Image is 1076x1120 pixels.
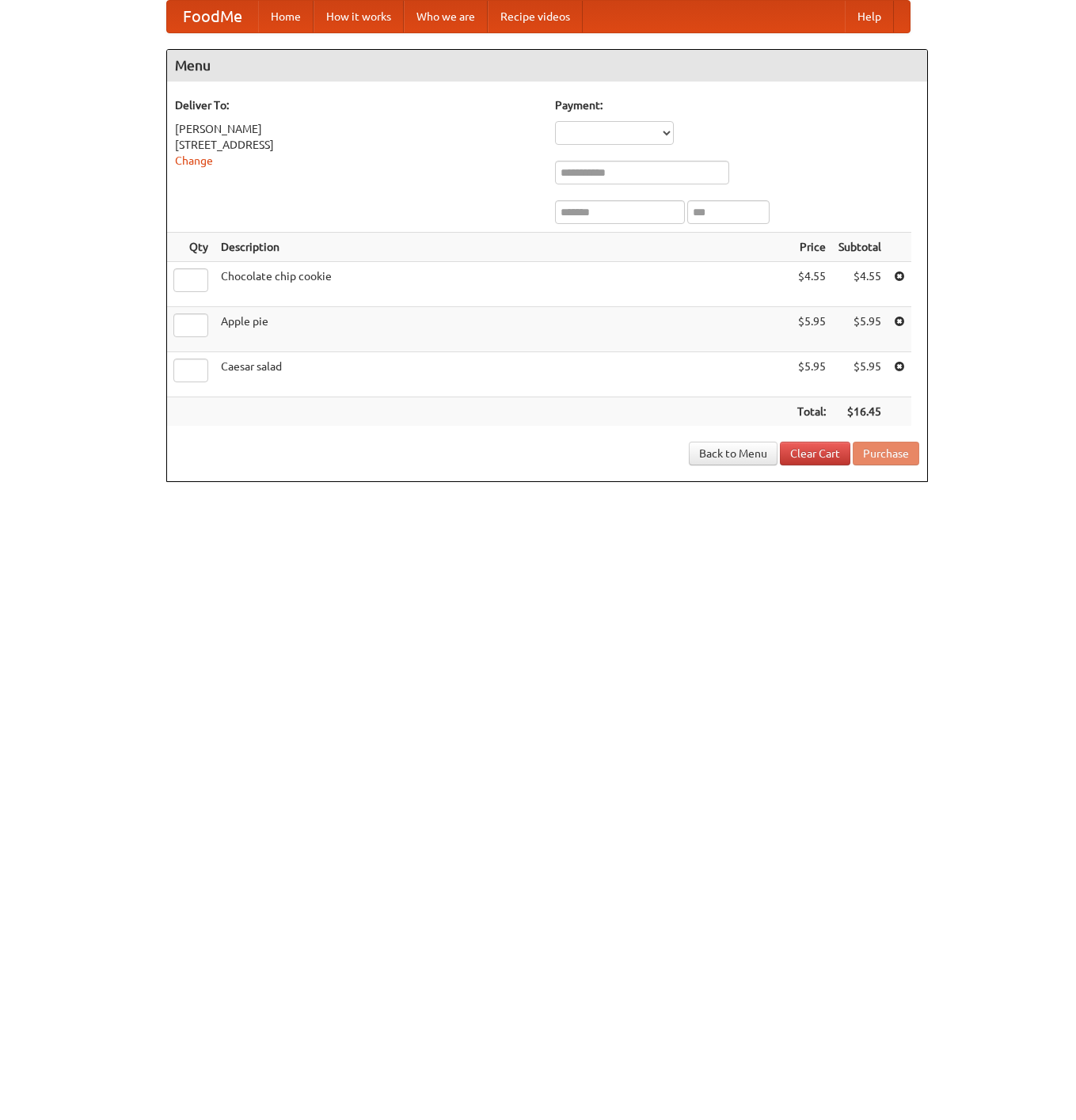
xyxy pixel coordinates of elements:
[488,1,583,32] a: Recipe videos
[780,442,850,465] a: Clear Cart
[689,442,778,465] a: Back to Menu
[555,97,919,113] h5: Payment:
[167,1,258,32] a: FoodMe
[175,137,539,153] div: [STREET_ADDRESS]
[175,121,539,137] div: [PERSON_NAME]
[791,397,832,427] th: Total:
[791,233,832,262] th: Price
[314,1,404,32] a: How it works
[832,397,888,427] th: $16.45
[175,97,539,113] h5: Deliver To:
[404,1,488,32] a: Who we are
[832,233,888,262] th: Subtotal
[215,352,791,397] td: Caesar salad
[215,262,791,307] td: Chocolate chip cookie
[832,352,888,397] td: $5.95
[791,307,832,352] td: $5.95
[258,1,314,32] a: Home
[791,352,832,397] td: $5.95
[791,262,832,307] td: $4.55
[832,262,888,307] td: $4.55
[845,1,894,32] a: Help
[215,233,791,262] th: Description
[853,442,919,465] button: Purchase
[167,50,927,82] h4: Menu
[832,307,888,352] td: $5.95
[215,307,791,352] td: Apple pie
[175,154,213,167] a: Change
[167,233,215,262] th: Qty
